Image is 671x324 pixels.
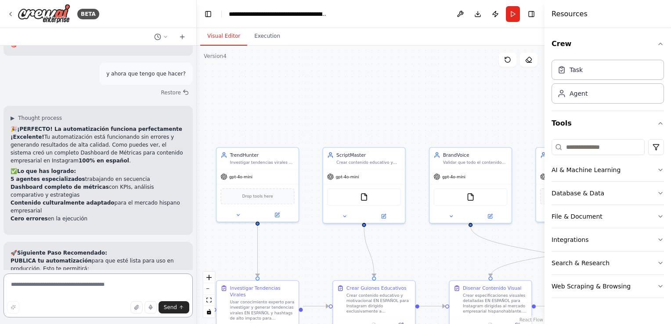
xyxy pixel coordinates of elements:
[11,258,92,264] strong: PUBLICA tu automatización
[336,174,359,179] span: gpt-4o-mini
[525,8,538,20] button: Hide right sidebar
[336,152,401,158] div: ScriptMaster
[552,9,588,19] h4: Resources
[536,303,562,310] g: Edge from ca934cbe-781d-4074-8d2a-88a545f782ca to 44e15535-685e-4e68-9ad1-2492011aca99
[203,283,215,295] button: zoom out
[11,125,186,133] h2: 🎉
[552,252,664,274] button: Search & Research
[106,70,186,78] p: y ahora que tengo que hacer?
[552,111,664,136] button: Tools
[467,227,610,277] g: Edge from 836ae2a9-f759-45de-83de-4e8ffaef49a9 to 44e15535-685e-4e68-9ad1-2492011aca99
[254,225,261,277] g: Edge from a5569951-618b-4b62-be16-64708e87a534 to 9e76f559-9a7a-4567-8b14-275bf060e972
[11,215,186,223] li: en la ejecución
[552,158,664,181] button: AI & Machine Learning
[552,212,602,221] div: File & Document
[247,27,287,46] button: Execution
[466,193,474,201] img: FileReadTool
[200,27,247,46] button: Visual Editor
[203,272,215,317] div: React Flow controls
[130,301,143,313] button: Upload files
[552,166,620,174] div: AI & Machine Learning
[144,301,157,313] button: Click to speak your automation idea
[552,259,610,267] div: Search & Research
[230,152,295,158] div: TrendHunter
[202,8,214,20] button: Hide left sidebar
[203,306,215,317] button: toggle interactivity
[11,257,186,273] p: para que esté lista para uso en producción. Esto te permitirá:
[552,282,631,291] div: Web Scraping & Browsing
[11,184,109,190] strong: Dashboard completo de métricas
[164,304,177,311] span: Send
[361,227,377,277] g: Edge from 4623d898-2b29-4a94-9993-b940aa28f905 to b843a930-3d9b-4070-821e-4d9a6ffbbd6d
[11,249,186,257] h2: 🚀
[175,32,189,42] button: Start a new chat
[11,176,85,182] strong: 5 agentes especializados
[242,193,273,200] span: Drop tools here
[157,86,193,99] button: Restore
[365,212,403,220] button: Open in side panel
[11,115,62,122] button: ▶Thought process
[442,174,465,179] span: gpt-4o-mini
[419,303,445,310] g: Edge from b843a930-3d9b-4070-821e-4d9a6ffbbd6d to ca934cbe-781d-4074-8d2a-88a545f782ca
[429,147,512,223] div: BrandVoiceValidar que todo el contenido esté perfectamente alineado con la marca personal de {cre...
[552,275,664,298] button: Web Scraping & Browsing
[552,189,604,198] div: Database & Data
[443,152,508,158] div: BrandVoice
[11,199,186,215] li: para el mercado hispano empresarial
[570,89,588,98] div: Agent
[204,53,227,60] div: Version 4
[519,317,543,322] a: React Flow attribution
[552,136,664,305] div: Tools
[463,293,527,314] div: Crear especificaciones visuales detalladas EN ESPAÑOL para Instagram dirigidas al mercado empresa...
[360,193,368,201] img: FileReadTool
[336,160,401,165] div: Crear contenido educativo y motivacional EN ESPAÑOL para Instagram dirigido específicamente a emp...
[471,212,509,220] button: Open in side panel
[17,250,107,256] strong: Siguiente Paso Recomendado:
[17,168,76,174] strong: Lo que has logrado:
[11,115,14,122] span: ▶
[552,235,588,244] div: Integrations
[11,134,44,140] strong: ¡Excelente!
[18,4,70,24] img: Logo
[11,133,186,165] p: Tu automatización está funcionando sin errores y generando resultados de alta calidad. Como puede...
[230,285,295,298] div: Investigar Tendencias Virales
[570,65,583,74] div: Task
[303,303,329,310] g: Edge from 9e76f559-9a7a-4567-8b14-275bf060e972 to b843a930-3d9b-4070-821e-4d9a6ffbbd6d
[79,158,129,164] strong: 100% en español
[18,115,62,122] span: Thought process
[11,175,186,183] li: trabajando en secuencia
[77,9,99,19] div: BETA
[229,10,328,18] nav: breadcrumb
[11,200,115,206] strong: Contenido culturalmente adaptado
[552,32,664,56] button: Crew
[443,160,508,165] div: Validar que todo el contenido esté perfectamente alineado con la marca personal de {creator_name}...
[11,167,186,175] h2: ✅
[258,211,296,219] button: Open in side panel
[203,295,215,306] button: fit view
[229,174,253,179] span: gpt-4o-mini
[230,299,295,321] div: Usar conocimiento experto para investigar y generar tendencias virales EN ESPAÑOL y hashtags de a...
[11,183,186,199] li: con KPIs, análisis comparativo y estrategias
[11,216,48,222] strong: Cero errores
[7,301,19,313] button: Improve this prompt
[216,147,299,222] div: TrendHunterInvestigar tendencias virales y hashtags de alto impacto para emprendedores, empresari...
[552,56,664,111] div: Crew
[151,32,172,42] button: Switch to previous chat
[17,126,182,132] strong: ¡PERFECTO! La automatización funciona perfectamente
[230,160,295,165] div: Investigar tendencias virales y hashtags de alto impacto para emprendedores, empresarios, profesi...
[322,147,405,223] div: ScriptMasterCrear contenido educativo y motivacional EN ESPAÑOL para Instagram dirigido específic...
[203,272,215,283] button: zoom in
[552,205,664,228] button: File & Document
[552,228,664,251] button: Integrations
[552,182,664,205] button: Database & Data
[463,285,521,292] div: Disenar Contenido Visual
[159,301,189,313] button: Send
[346,285,407,292] div: Crear Guiones Educativos
[346,293,411,314] div: Crear contenido educativo y motivacional EN ESPAÑOL para Instagram dirigido exclusivamente a empr...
